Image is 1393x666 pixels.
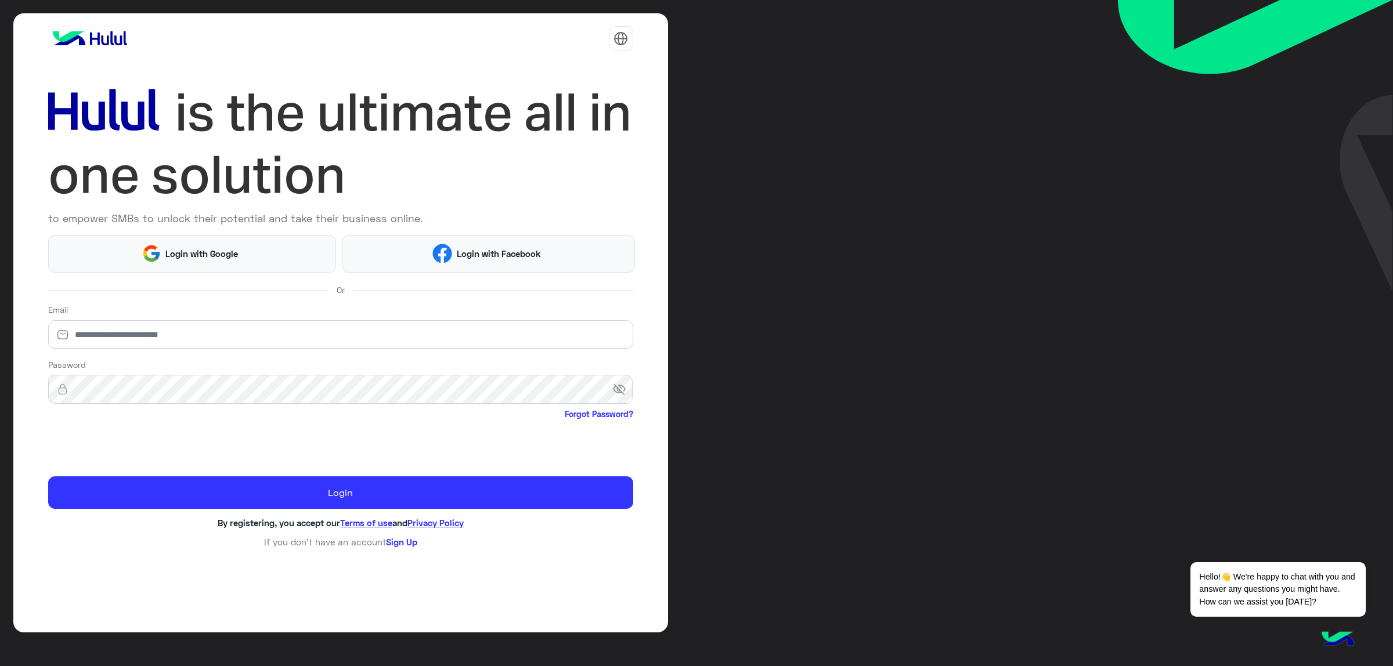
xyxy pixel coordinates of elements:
a: Terms of use [340,517,392,528]
p: to empower SMBs to unlock their potential and take their business online. [48,211,633,226]
label: Email [48,303,68,316]
button: Login with Google [48,235,337,273]
span: Hello!👋 We're happy to chat with you and answer any questions you might have. How can we assist y... [1190,562,1365,617]
img: Google [142,244,161,263]
img: email [48,329,77,341]
span: Or [337,284,345,296]
img: tab [614,31,628,46]
span: visibility_off [612,379,633,400]
img: hulul-logo.png [1318,620,1358,660]
img: logo [48,27,132,50]
img: Facebook [432,244,452,263]
img: lock [48,383,77,395]
label: Password [48,359,86,371]
span: and [392,517,407,528]
span: Login with Google [161,247,243,260]
button: Login with Facebook [342,235,635,273]
iframe: reCAPTCHA [48,422,225,468]
button: Login [48,476,633,509]
a: Sign Up [386,537,417,547]
span: By registering, you accept our [218,517,340,528]
img: hululLoginTitle_EN.svg [48,81,633,207]
a: Forgot Password? [565,408,633,420]
h6: If you don’t have an account [48,537,633,547]
span: Login with Facebook [452,247,545,260]
a: Privacy Policy [407,517,464,528]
